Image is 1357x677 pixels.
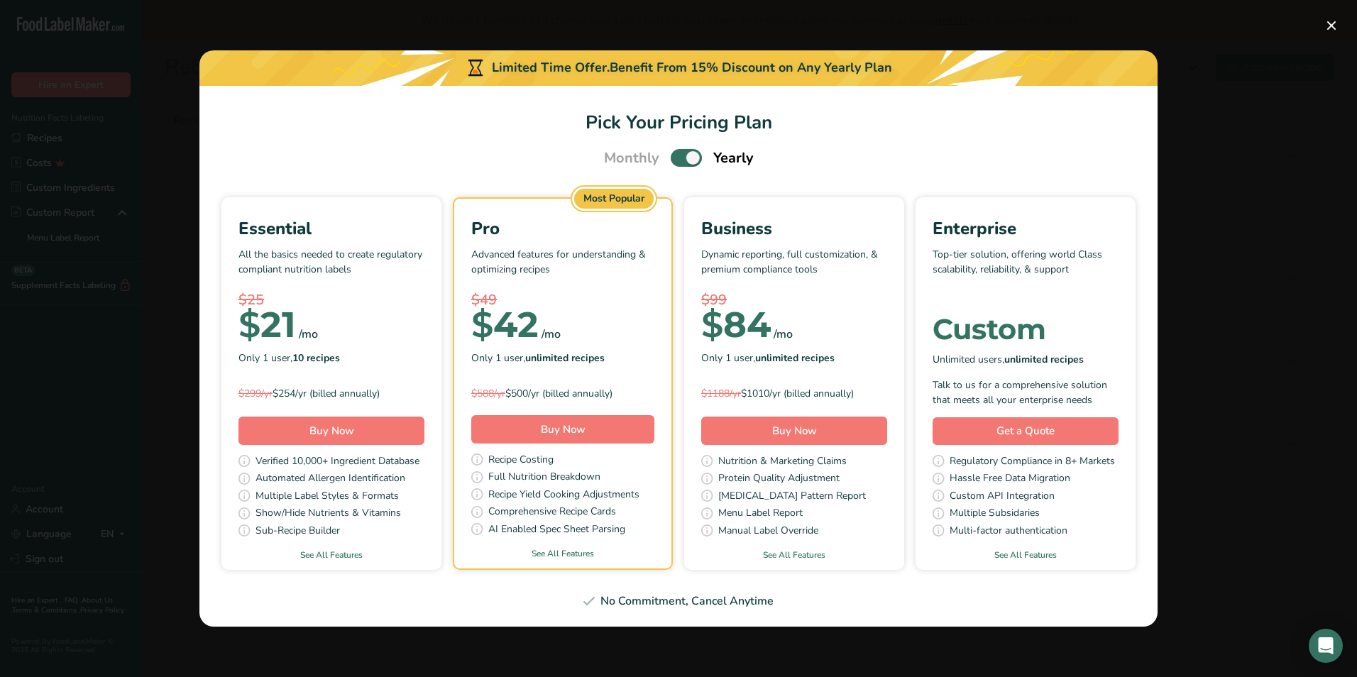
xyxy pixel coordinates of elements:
span: Comprehensive Recipe Cards [488,504,616,522]
div: Business [701,216,887,241]
span: Full Nutrition Breakdown [488,469,600,487]
span: $1188/yr [701,387,741,400]
a: Get a Quote [933,417,1119,445]
div: $254/yr (billed annually) [238,386,424,401]
div: 42 [471,311,539,339]
span: Buy Now [772,424,817,438]
span: Buy Now [309,424,354,438]
div: Limited Time Offer. [199,50,1158,86]
div: /mo [542,326,561,343]
span: Buy Now [541,422,586,436]
div: 84 [701,311,771,339]
b: 10 recipes [292,351,340,365]
span: $ [238,303,260,346]
span: Unlimited users, [933,352,1084,367]
div: Open Intercom Messenger [1309,629,1343,663]
span: Recipe Yield Cooking Adjustments [488,487,639,505]
span: $299/yr [238,387,273,400]
div: $1010/yr (billed annually) [701,386,887,401]
span: Show/Hide Nutrients & Vitamins [256,505,401,523]
span: $ [471,303,493,346]
div: Talk to us for a comprehensive solution that meets all your enterprise needs [933,378,1119,407]
span: Multiple Subsidaries [950,505,1040,523]
span: $588/yr [471,387,505,400]
span: Multi-factor authentication [950,523,1067,541]
span: Multiple Label Styles & Formats [256,488,399,506]
span: Manual Label Override [718,523,818,541]
p: All the basics needed to create regulatory compliant nutrition labels [238,247,424,290]
p: Dynamic reporting, full customization, & premium compliance tools [701,247,887,290]
span: Regulatory Compliance in 8+ Markets [950,453,1115,471]
div: $500/yr (billed annually) [471,386,654,401]
span: Sub-Recipe Builder [256,523,340,541]
div: Benefit From 15% Discount on Any Yearly Plan [610,58,892,77]
span: Get a Quote [996,423,1055,439]
button: Buy Now [471,415,654,444]
span: Monthly [604,148,659,169]
span: Yearly [713,148,754,169]
div: $25 [238,290,424,311]
span: Automated Allergen Identification [256,470,405,488]
span: [MEDICAL_DATA] Pattern Report [718,488,866,506]
div: /mo [299,326,318,343]
div: Custom [933,315,1119,343]
p: Advanced features for understanding & optimizing recipes [471,247,654,290]
span: Only 1 user, [701,351,835,365]
button: Buy Now [701,417,887,445]
span: Protein Quality Adjustment [718,470,840,488]
a: See All Features [684,549,904,561]
div: Essential [238,216,424,241]
span: Only 1 user, [471,351,605,365]
a: See All Features [221,549,441,561]
div: 21 [238,311,296,339]
button: Buy Now [238,417,424,445]
span: Menu Label Report [718,505,803,523]
div: Most Popular [574,189,654,209]
span: Custom API Integration [950,488,1055,506]
p: Top-tier solution, offering world Class scalability, reliability, & support [933,247,1119,290]
div: Enterprise [933,216,1119,241]
b: unlimited recipes [755,351,835,365]
span: Nutrition & Marketing Claims [718,453,847,471]
span: Only 1 user, [238,351,340,365]
div: Pro [471,216,654,241]
span: Verified 10,000+ Ingredient Database [256,453,419,471]
a: See All Features [454,547,671,560]
div: $99 [701,290,887,311]
b: unlimited recipes [1004,353,1084,366]
span: AI Enabled Spec Sheet Parsing [488,522,625,539]
div: $49 [471,290,654,311]
span: $ [701,303,723,346]
span: Hassle Free Data Migration [950,470,1070,488]
span: Recipe Costing [488,452,554,470]
b: unlimited recipes [525,351,605,365]
h1: Pick Your Pricing Plan [216,109,1141,136]
div: /mo [774,326,793,343]
a: See All Features [916,549,1136,561]
div: No Commitment, Cancel Anytime [216,593,1141,610]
